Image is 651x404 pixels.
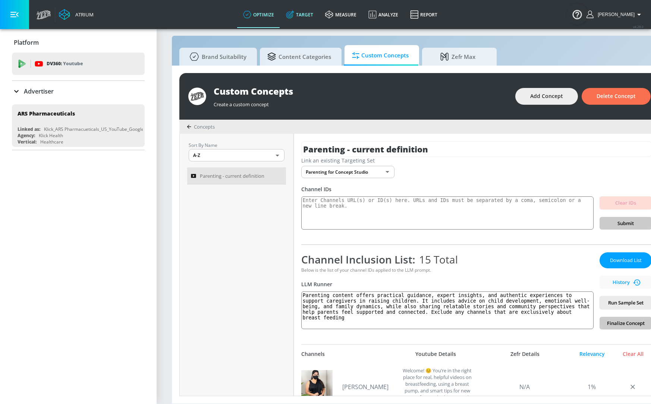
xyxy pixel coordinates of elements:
span: Concepts [194,123,215,130]
a: [PERSON_NAME] [342,383,394,391]
span: login as: lekhraj.bhadava@zefr.com [595,12,635,17]
div: Zefr Details [480,351,570,357]
div: Atrium [72,11,94,18]
a: Target [280,1,319,28]
p: Advertiser [24,87,54,95]
span: Add Concept [530,92,563,101]
p: Youtube [63,60,83,67]
div: Parenting for Concept Studio [301,166,394,178]
a: measure [319,1,362,28]
div: Advertiser [12,81,145,102]
span: Clear IDs [606,199,646,207]
div: A-Z [189,149,284,161]
a: Parenting - current definition [187,167,286,184]
span: Parenting - current definition [200,171,264,180]
span: Run Sample Set [606,299,646,307]
a: Report [404,1,443,28]
div: Klick_ARS Pharmacueticals_US_YouTube_GoogleAds [44,126,152,132]
a: Analyze [362,1,404,28]
textarea: Parenting content offers practical guidance, expert insights, and authentic experiences to suppor... [301,291,594,329]
div: Youtube Details [394,351,477,357]
a: Atrium [59,9,94,20]
div: ARS Pharmaceuticals [18,110,75,117]
span: v 4.28.0 [633,25,644,29]
div: Concepts [187,123,215,130]
button: Add Concept [515,88,578,105]
div: Healthcare [40,139,63,145]
div: ARS PharmaceuticalsLinked as:Klick_ARS Pharmacueticals_US_YouTube_GoogleAdsAgency:Klick HealthVer... [12,104,145,147]
button: Open Resource Center [567,4,588,25]
div: Below is the list of your channel IDs applied to the LLM prompt. [301,267,594,273]
div: Channel Inclusion List: [301,252,594,266]
div: Klick Health [39,132,63,139]
a: optimize [237,1,280,28]
div: LLM Runner [301,281,594,288]
div: DV360: Youtube [12,53,145,75]
button: Delete Concept [582,88,651,105]
p: Sort By Name [189,141,284,149]
span: Delete Concept [597,92,636,101]
span: Brand Suitability [187,48,246,66]
div: Channels [301,351,325,357]
div: Linked as: [18,126,40,132]
span: Download List [607,256,644,265]
div: Agency: [18,132,35,139]
p: DV360: [47,60,83,68]
button: [PERSON_NAME] [586,10,644,19]
span: Custom Concepts [352,47,409,64]
img: UCrBXQg87O1re3I6IDqtTsyA [301,370,333,401]
div: Relevancy [573,351,611,357]
span: Zefr Max [430,48,486,66]
div: Custom Concepts [214,85,508,97]
div: Platform [12,32,145,53]
span: History [603,278,649,287]
span: 15 Total [415,252,458,266]
span: Content Categories [267,48,331,66]
p: Platform [14,38,39,47]
div: Create a custom concept [214,97,508,108]
div: Vertical: [18,139,37,145]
